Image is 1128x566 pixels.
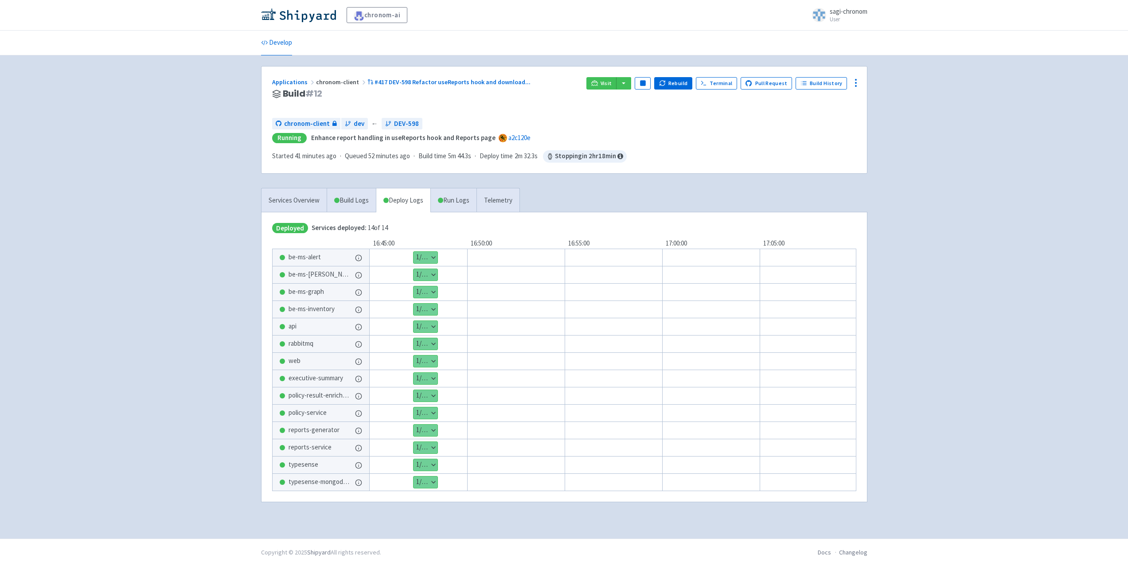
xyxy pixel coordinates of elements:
span: reports-service [289,442,332,453]
a: Terminal [696,77,737,90]
span: 5m 44.3s [448,151,471,161]
span: Visit [601,80,612,87]
div: 17:00:00 [662,238,760,249]
a: Deploy Logs [376,188,430,213]
span: Stopping in 2 hr 18 min [543,150,627,163]
a: Docs [818,548,831,556]
span: Build [283,89,323,99]
a: Pull Request [741,77,792,90]
div: 16:55:00 [565,238,662,249]
span: be-ms-[PERSON_NAME] [289,269,351,280]
a: Develop [261,31,292,55]
a: Shipyard [307,548,331,556]
a: sagi-chronom User [807,8,867,22]
span: api [289,321,297,332]
button: Rebuild [654,77,692,90]
span: Build time [418,151,446,161]
span: # 12 [305,87,323,100]
a: chronom-client [272,118,340,130]
a: chronom-ai [347,7,408,23]
span: Started [272,152,336,160]
div: Running [272,133,307,143]
span: typesense-mongodb-sync [289,477,351,487]
img: Shipyard logo [261,8,336,22]
a: DEV-598 [382,118,422,130]
small: User [830,16,867,22]
a: dev [341,118,368,130]
span: 14 of 14 [312,223,388,233]
span: 2m 32.3s [515,151,538,161]
a: Build Logs [327,188,376,213]
span: be-ms-alert [289,252,321,262]
span: Deployed [272,223,308,233]
button: Pause [635,77,651,90]
time: 41 minutes ago [295,152,336,160]
span: Services deployed: [312,223,367,232]
span: ← [371,119,378,129]
span: executive-summary [289,373,343,383]
span: chronom-client [316,78,367,86]
a: Run Logs [430,188,476,213]
time: 52 minutes ago [368,152,410,160]
div: · · · [272,150,627,163]
span: sagi-chronom [830,7,867,16]
span: Queued [345,152,410,160]
span: rabbitmq [289,339,313,349]
a: Telemetry [476,188,519,213]
a: Visit [586,77,617,90]
div: 16:45:00 [370,238,467,249]
span: typesense [289,460,318,470]
span: dev [354,119,364,129]
a: #417 DEV-598 Refactor useReports hook and download... [367,78,532,86]
a: a2c120e [508,133,531,142]
div: 16:50:00 [467,238,565,249]
div: Copyright © 2025 All rights reserved. [261,548,381,557]
a: Services Overview [262,188,327,213]
span: be-ms-inventory [289,304,335,314]
span: policy-service [289,408,327,418]
span: Deploy time [480,151,513,161]
strong: Enhance report handling in useReports hook and Reports page [311,133,496,142]
span: be-ms-graph [289,287,324,297]
span: policy-result-enrichment [289,390,351,401]
a: Changelog [839,548,867,556]
div: 17:05:00 [760,238,857,249]
span: DEV-598 [394,119,419,129]
span: #417 DEV-598 Refactor useReports hook and download ... [375,78,531,86]
span: web [289,356,301,366]
a: Build History [796,77,847,90]
span: reports-generator [289,425,340,435]
a: Applications [272,78,316,86]
span: chronom-client [284,119,330,129]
